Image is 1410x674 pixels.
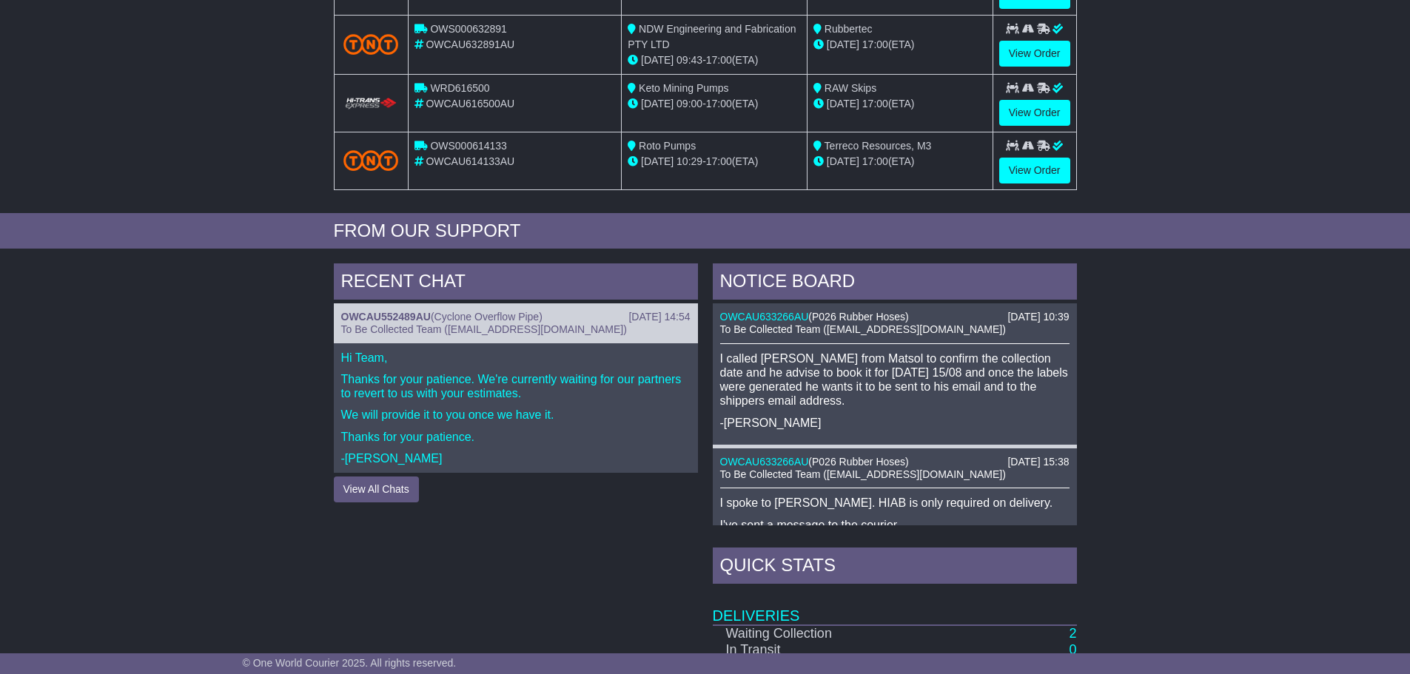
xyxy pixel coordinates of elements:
[713,587,1077,625] td: Deliveries
[813,37,987,53] div: (ETA)
[343,34,399,54] img: TNT_Domestic.png
[341,311,691,323] div: ( )
[720,496,1070,510] p: I spoke to [PERSON_NAME]. HIAB is only required on delivery.
[862,38,888,50] span: 17:00
[720,468,1006,480] span: To Be Collected Team ([EMAIL_ADDRESS][DOMAIN_NAME])
[677,155,702,167] span: 10:29
[1007,456,1069,468] div: [DATE] 15:38
[825,23,873,35] span: Rubbertec
[713,263,1077,303] div: NOTICE BOARD
[341,408,691,422] p: We will provide it to you once we have it.
[628,53,801,68] div: - (ETA)
[720,311,809,323] a: OWCAU633266AU
[720,518,1070,532] p: I've sent a message to the courier.
[720,456,809,468] a: OWCAU633266AU
[1007,311,1069,323] div: [DATE] 10:39
[341,451,691,465] p: -[PERSON_NAME]
[243,657,457,669] span: © One World Courier 2025. All rights reserved.
[713,547,1077,587] div: Quick Stats
[639,140,696,152] span: Roto Pumps
[706,54,732,66] span: 17:00
[720,311,1070,323] div: ( )
[426,155,514,167] span: OWCAU614133AU
[706,98,732,109] span: 17:00
[628,23,796,50] span: NDW Engineering and Fabrication PTY LTD
[334,263,698,303] div: RECENT CHAT
[628,96,801,112] div: - (ETA)
[677,54,702,66] span: 09:43
[426,98,514,109] span: OWCAU616500AU
[825,140,932,152] span: Terreco Resources, M3
[713,625,933,642] td: Waiting Collection
[434,311,540,323] span: Cyclone Overflow Pipe
[641,54,674,66] span: [DATE]
[341,372,691,400] p: Thanks for your patience. We're currently waiting for our partners to revert to us with your esti...
[1069,642,1076,657] a: 0
[639,82,728,94] span: Keto Mining Pumps
[813,96,987,112] div: (ETA)
[430,140,507,152] span: OWS000614133
[827,98,859,109] span: [DATE]
[720,351,1070,408] p: I called [PERSON_NAME] from Matsol to confirm the collection date and he advise to book it for [D...
[706,155,732,167] span: 17:00
[813,154,987,169] div: (ETA)
[641,98,674,109] span: [DATE]
[999,100,1070,126] a: View Order
[720,456,1070,468] div: ( )
[812,311,905,323] span: P026 Rubber Hoses
[426,38,514,50] span: OWCAU632891AU
[334,476,419,502] button: View All Chats
[430,82,489,94] span: WRD616500
[862,155,888,167] span: 17:00
[334,220,1077,242] div: FROM OUR SUPPORT
[862,98,888,109] span: 17:00
[827,38,859,50] span: [DATE]
[677,98,702,109] span: 09:00
[812,456,905,468] span: P026 Rubber Hoses
[343,150,399,170] img: TNT_Domestic.png
[343,97,399,111] img: HiTrans.png
[999,158,1070,183] a: View Order
[628,154,801,169] div: - (ETA)
[341,311,431,323] a: OWCAU552489AU
[341,323,627,335] span: To Be Collected Team ([EMAIL_ADDRESS][DOMAIN_NAME])
[628,311,690,323] div: [DATE] 14:54
[713,642,933,658] td: In Transit
[999,41,1070,67] a: View Order
[430,23,507,35] span: OWS000632891
[720,323,1006,335] span: To Be Collected Team ([EMAIL_ADDRESS][DOMAIN_NAME])
[341,351,691,365] p: Hi Team,
[825,82,876,94] span: RAW Skips
[641,155,674,167] span: [DATE]
[1069,626,1076,641] a: 2
[341,430,691,444] p: Thanks for your patience.
[720,416,1070,430] p: -[PERSON_NAME]
[827,155,859,167] span: [DATE]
